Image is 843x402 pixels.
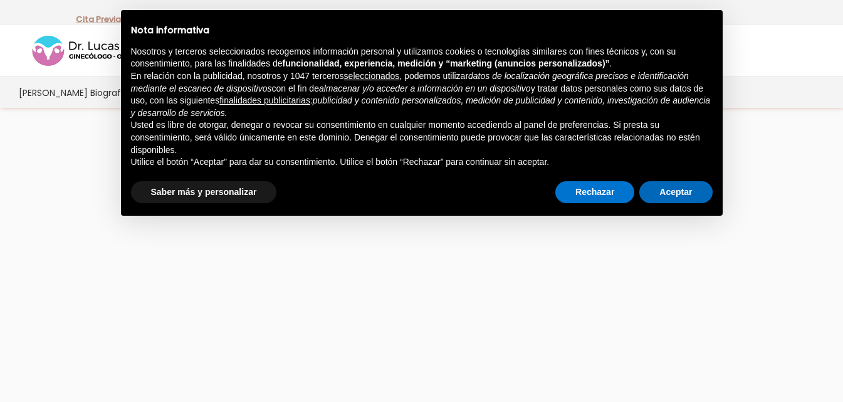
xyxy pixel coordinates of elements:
[131,95,711,118] em: publicidad y contenido personalizados, medición de publicidad y contenido, investigación de audie...
[18,77,89,108] a: [PERSON_NAME]
[131,70,713,119] p: En relación con la publicidad, nosotros y 1047 terceros , podemos utilizar con el fin de y tratar...
[131,156,713,169] p: Utilice el botón “Aceptar” para dar su consentimiento. Utilice el botón “Rechazar” para continuar...
[219,95,310,107] button: finalidades publicitarias
[319,83,531,93] em: almacenar y/o acceder a información en un dispositivo
[555,181,634,204] button: Rechazar
[131,71,689,93] em: datos de localización geográfica precisos e identificación mediante el escaneo de dispositivos
[90,85,129,100] span: Biografía
[131,181,277,204] button: Saber más y personalizar
[76,13,121,25] a: Cita Previa
[131,119,713,156] p: Usted es libre de otorgar, denegar o revocar su consentimiento en cualquier momento accediendo al...
[89,77,130,108] a: Biografía
[19,85,88,100] span: [PERSON_NAME]
[76,11,125,28] p: -
[283,58,610,68] strong: funcionalidad, experiencia, medición y “marketing (anuncios personalizados)”
[344,70,400,83] button: seleccionados
[131,25,713,36] h2: Nota informativa
[131,46,713,70] p: Nosotros y terceros seleccionados recogemos información personal y utilizamos cookies o tecnologí...
[639,181,712,204] button: Aceptar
